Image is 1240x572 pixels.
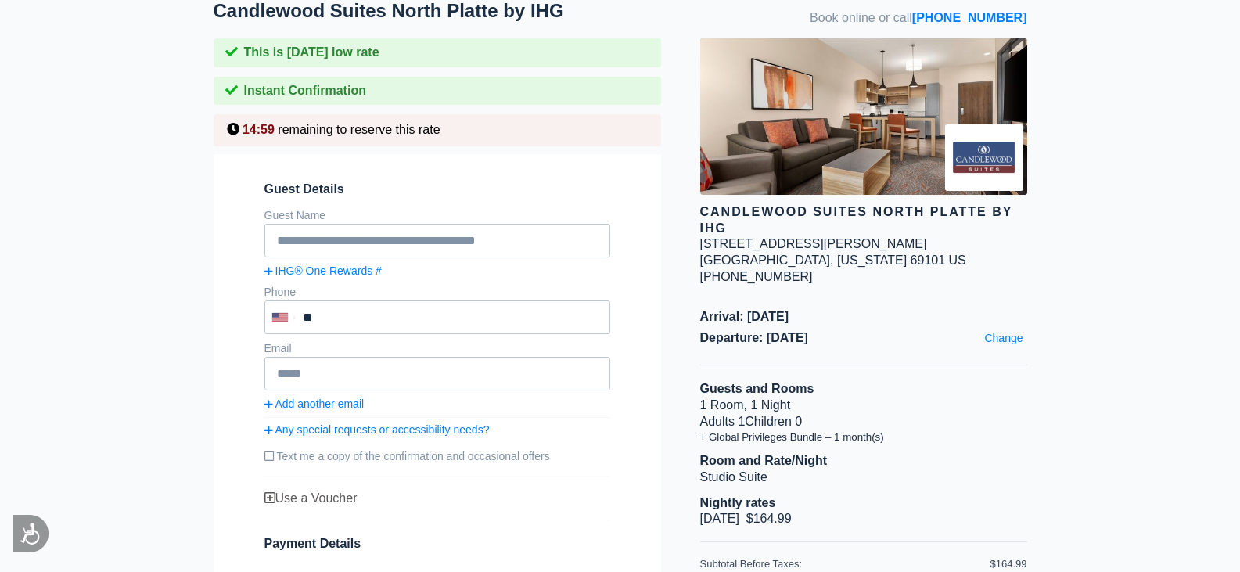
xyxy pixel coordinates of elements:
a: IHG® One Rewards # [264,264,610,278]
a: Add another email [264,397,610,411]
span: Arrival: [DATE] [700,309,1027,326]
b: Nightly rates [700,496,776,509]
img: hotel image [700,38,1027,195]
span: remaining to reserve this rate [278,123,440,136]
span: [DATE] $164.99 [700,512,792,525]
div: United States: +1 [266,302,299,333]
div: $164.99 [990,558,1027,571]
li: Adults 1 [700,414,1027,430]
a: Change [980,327,1026,349]
div: [PHONE_NUMBER] [700,269,1027,286]
li: + Global Privileges Bundle – 1 month(s) [700,430,1027,444]
span: 14:59 [243,123,275,136]
label: Text me a copy of the confirmation and occasional offers [264,443,610,469]
div: This is [DATE] low rate [214,38,661,67]
span: [GEOGRAPHIC_DATA], [700,254,834,267]
a: Any special requests or accessibility needs? [264,423,610,437]
span: US [949,254,966,267]
span: Payment Details [264,537,361,550]
b: Room and Rate/Night [700,454,828,467]
div: Subtotal Before Taxes: [700,558,990,571]
img: Brand logo for Candlewood Suites North Platte by IHG [945,124,1023,191]
span: Guest Details [264,182,610,198]
span: [US_STATE] [837,254,907,267]
div: [STREET_ADDRESS][PERSON_NAME] [700,236,927,253]
a: [PHONE_NUMBER] [912,11,1027,24]
label: Guest Name [264,209,326,221]
b: Guests and Rooms [700,382,814,395]
span: Book online or call [810,10,1026,27]
span: Children 0 [745,415,802,428]
li: 1 Room, 1 Night [700,398,1027,414]
div: Use a Voucher [264,491,610,507]
li: Studio Suite [700,469,1027,486]
label: Email [264,342,292,354]
span: Departure: [DATE] [700,330,1027,347]
div: Instant Confirmation [214,77,661,106]
label: Phone [264,286,296,298]
div: Candlewood Suites North Platte by IHG [700,204,1027,237]
span: 69101 [911,254,946,267]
